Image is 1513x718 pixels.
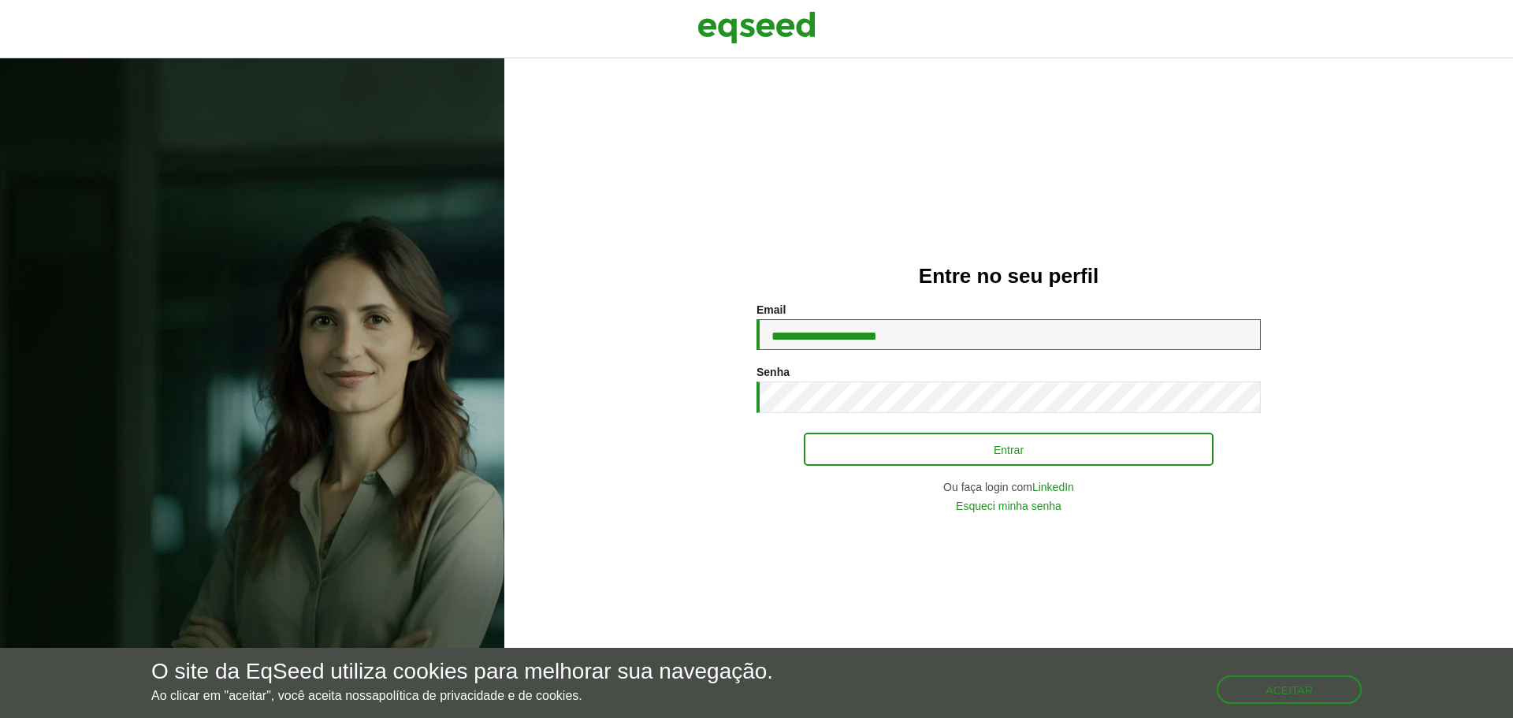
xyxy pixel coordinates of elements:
a: LinkedIn [1032,482,1074,493]
p: Ao clicar em "aceitar", você aceita nossa . [151,688,773,703]
img: EqSeed Logo [697,8,816,47]
label: Senha [756,366,790,378]
h5: O site da EqSeed utiliza cookies para melhorar sua navegação. [151,660,773,684]
a: Esqueci minha senha [956,500,1061,512]
label: Email [756,304,786,315]
button: Entrar [804,433,1214,466]
button: Aceitar [1217,675,1362,704]
a: política de privacidade e de cookies [379,690,579,702]
div: Ou faça login com [756,482,1261,493]
h2: Entre no seu perfil [536,265,1481,288]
